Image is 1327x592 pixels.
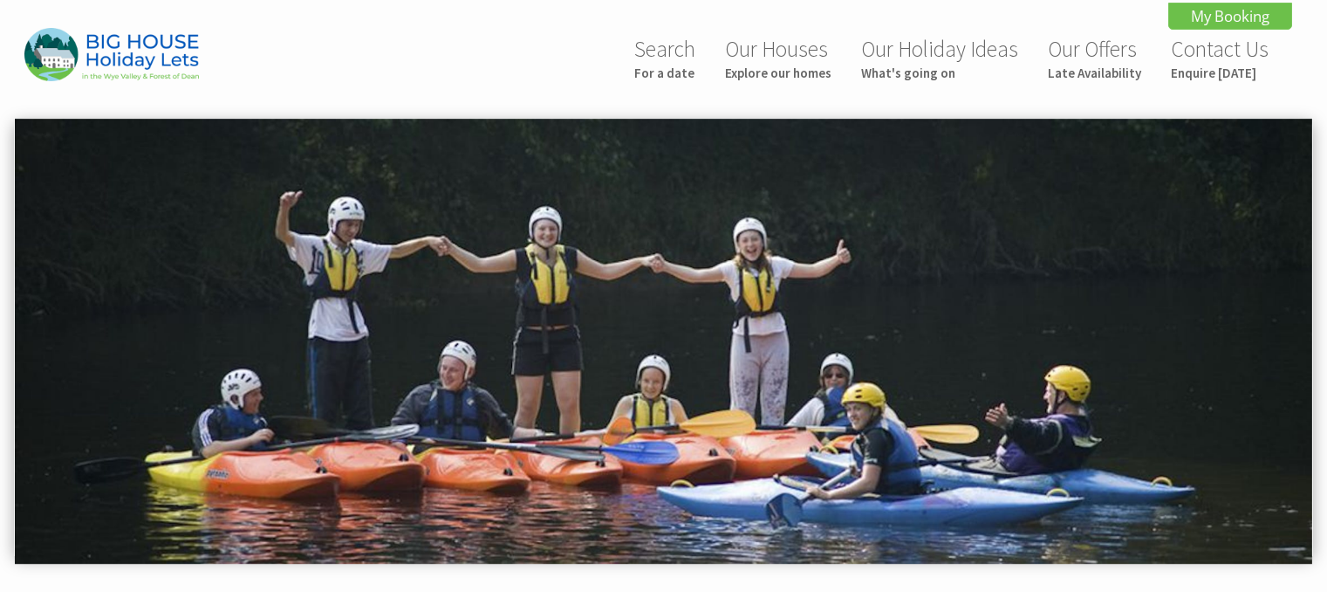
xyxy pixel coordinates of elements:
[861,35,1018,81] a: Our Holiday IdeasWhat's going on
[725,35,831,81] a: Our HousesExplore our homes
[634,35,695,81] a: SearchFor a date
[634,65,695,81] small: For a date
[24,28,199,81] img: Big House Holiday Lets
[861,65,1018,81] small: What's going on
[1168,3,1292,30] a: My Booking
[1048,65,1141,81] small: Late Availability
[725,65,831,81] small: Explore our homes
[1171,65,1269,81] small: Enquire [DATE]
[1171,35,1269,81] a: Contact UsEnquire [DATE]
[1048,35,1141,81] a: Our OffersLate Availability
